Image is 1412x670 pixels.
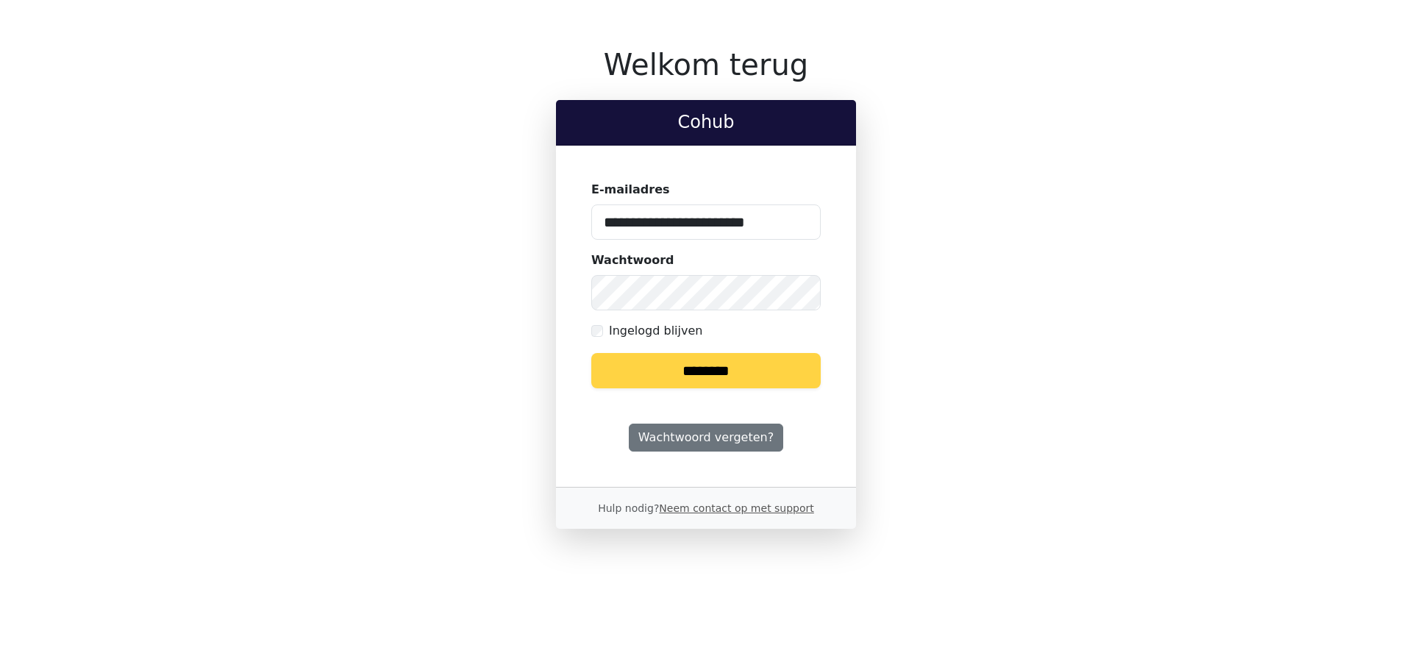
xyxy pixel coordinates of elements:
[568,112,844,133] h2: Cohub
[556,47,856,82] h1: Welkom terug
[598,502,814,514] small: Hulp nodig?
[629,424,783,452] a: Wachtwoord vergeten?
[659,502,813,514] a: Neem contact op met support
[609,322,702,340] label: Ingelogd blijven
[591,252,674,269] label: Wachtwoord
[591,181,670,199] label: E-mailadres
